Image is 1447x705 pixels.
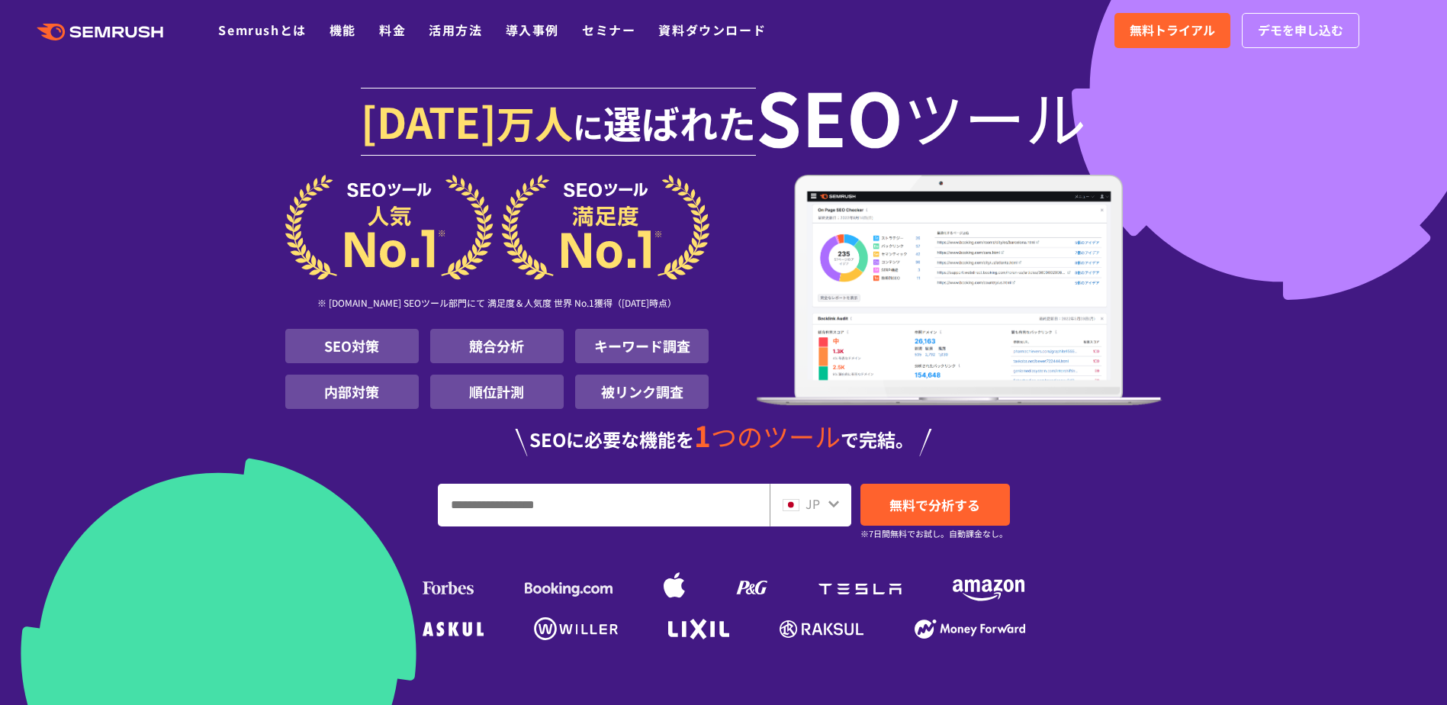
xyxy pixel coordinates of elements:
[756,85,903,146] span: SEO
[285,280,709,329] div: ※ [DOMAIN_NAME] SEOツール部門にて 満足度＆人気度 世界 No.1獲得（[DATE]時点）
[694,414,711,456] span: 1
[575,375,709,409] li: 被リンク調査
[1114,13,1230,48] a: 無料トライアル
[285,375,419,409] li: 内部対策
[582,21,635,39] a: セミナー
[903,85,1086,146] span: ツール
[361,90,497,151] span: [DATE]
[285,329,419,363] li: SEO対策
[430,375,564,409] li: 順位計測
[711,417,841,455] span: つのツール
[439,484,769,526] input: URL、キーワードを入力してください
[575,329,709,363] li: キーワード調査
[889,495,980,514] span: 無料で分析する
[285,421,1162,456] div: SEOに必要な機能を
[658,21,766,39] a: 資料ダウンロード
[379,21,406,39] a: 料金
[506,21,559,39] a: 導入事例
[497,95,573,150] span: 万人
[860,484,1010,526] a: 無料で分析する
[860,526,1008,541] small: ※7日間無料でお試し。自動課金なし。
[430,329,564,363] li: 競合分析
[805,494,820,513] span: JP
[218,21,306,39] a: Semrushとは
[841,426,914,452] span: で完結。
[330,21,356,39] a: 機能
[429,21,482,39] a: 活用方法
[1242,13,1359,48] a: デモを申し込む
[1258,21,1343,40] span: デモを申し込む
[603,95,756,150] span: 選ばれた
[1130,21,1215,40] span: 無料トライアル
[573,104,603,148] span: に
